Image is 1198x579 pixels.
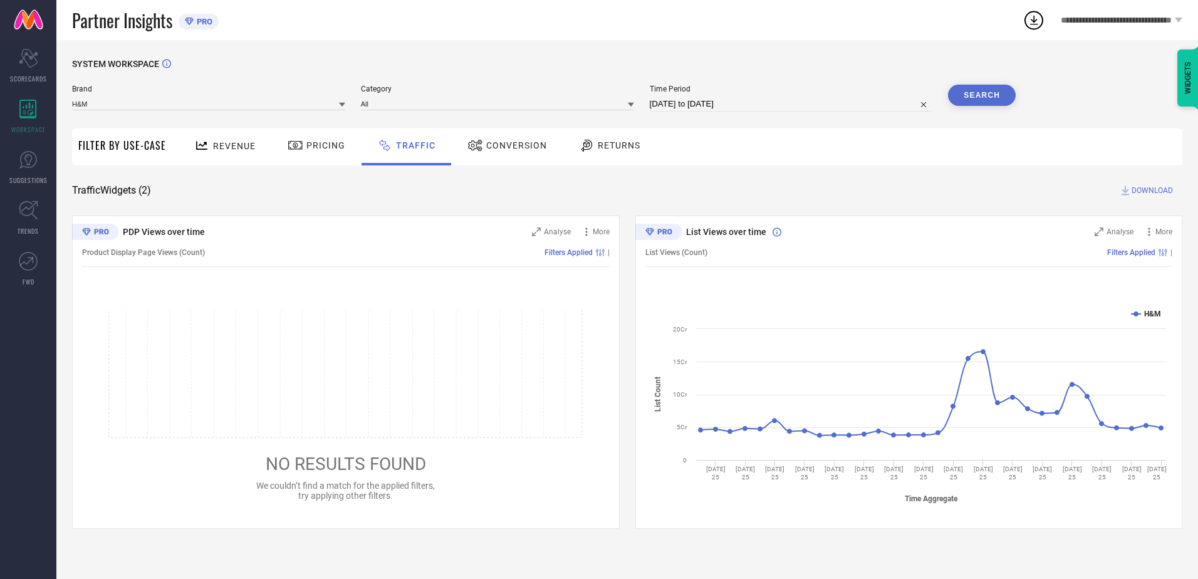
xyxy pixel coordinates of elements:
svg: Zoom [1095,227,1103,236]
text: [DATE] 25 [736,466,755,481]
text: 20Cr [673,326,687,333]
span: Conversion [486,140,547,150]
span: WORKSPACE [11,125,46,134]
text: [DATE] 25 [794,466,814,481]
text: [DATE] 25 [706,466,725,481]
tspan: List Count [654,377,662,412]
span: Traffic [396,140,435,150]
span: Category [361,85,634,93]
text: [DATE] 25 [1122,466,1141,481]
span: PDP Views over time [123,227,205,237]
text: 15Cr [673,358,687,365]
span: SCORECARDS [10,74,47,83]
input: Select time period [650,96,933,112]
text: 0 [683,457,687,464]
svg: Zoom [532,227,541,236]
div: Premium [72,224,118,243]
text: [DATE] 25 [854,466,873,481]
text: [DATE] 25 [825,466,844,481]
span: Partner Insights [72,8,172,33]
span: FWD [23,277,34,286]
span: More [593,227,610,236]
text: [DATE] 25 [1003,466,1022,481]
tspan: Time Aggregate [905,494,958,503]
text: 10Cr [673,391,687,398]
span: We couldn’t find a match for the applied filters, try applying other filters. [256,481,435,501]
text: [DATE] 25 [973,466,992,481]
span: Filters Applied [1107,248,1155,257]
span: Analyse [1107,227,1133,236]
span: More [1155,227,1172,236]
span: Filter By Use-Case [78,138,166,153]
text: [DATE] 25 [914,466,933,481]
span: SUGGESTIONS [9,175,48,185]
div: Open download list [1023,9,1045,31]
text: [DATE] 25 [765,466,784,481]
span: Brand [72,85,345,93]
text: H&M [1144,310,1161,318]
text: [DATE] 25 [1033,466,1052,481]
text: [DATE] 25 [1092,466,1112,481]
text: [DATE] 25 [884,466,904,481]
text: [DATE] 25 [1147,466,1166,481]
span: SYSTEM WORKSPACE [72,59,159,69]
text: [DATE] 25 [1062,466,1081,481]
text: 5Cr [677,424,687,430]
span: NO RESULTS FOUND [266,454,426,474]
span: Filters Applied [544,248,593,257]
span: Traffic Widgets ( 2 ) [72,184,151,197]
span: Returns [598,140,640,150]
span: Product Display Page Views (Count) [82,248,205,257]
div: Premium [635,224,682,243]
span: Revenue [213,141,256,151]
span: | [608,248,610,257]
span: PRO [194,17,212,26]
span: Analyse [544,227,571,236]
span: | [1170,248,1172,257]
text: [DATE] 25 [944,466,963,481]
span: List Views (Count) [645,248,707,257]
span: TRENDS [18,226,39,236]
span: List Views over time [686,227,766,237]
span: DOWNLOAD [1132,184,1173,197]
span: Pricing [306,140,345,150]
span: Time Period [650,85,933,93]
button: Search [948,85,1016,106]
